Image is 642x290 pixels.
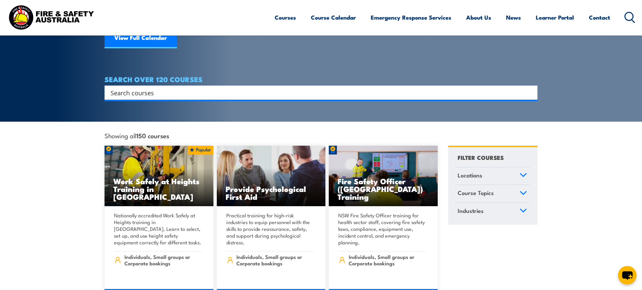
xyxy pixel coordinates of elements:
[113,177,205,200] h3: Work Safely at Heights Training in [GEOGRAPHIC_DATA]
[236,253,314,266] span: Individuals, Small groups or Corporate bookings
[136,131,169,140] strong: 150 courses
[371,8,451,26] a: Emergency Response Services
[329,146,438,207] a: Fire Safety Officer ([GEOGRAPHIC_DATA]) Training
[275,8,296,26] a: Courses
[226,212,314,246] p: Practical training for high-risk industries to equip personnel with the skills to provide reassur...
[124,253,202,266] span: Individuals, Small groups or Corporate bookings
[114,212,202,246] p: Nationally accredited Work Safely at Heights training in [GEOGRAPHIC_DATA]. Learn to select, set ...
[105,132,169,139] span: Showing all
[105,28,177,48] a: View Full Calendar
[455,185,530,202] a: Course Topics
[349,253,426,266] span: Individuals, Small groups or Corporate bookings
[526,88,535,97] button: Search magnifier button
[329,146,438,207] img: Fire Safety Advisor
[589,8,610,26] a: Contact
[338,212,426,246] p: NSW Fire Safety Officer training for health sector staff, covering fire safety laws, compliance, ...
[458,153,504,162] h4: FILTER COURSES
[536,8,574,26] a: Learner Portal
[105,146,213,207] a: Work Safely at Heights Training in [GEOGRAPHIC_DATA]
[105,146,213,207] img: Work Safely at Heights Training (1)
[458,206,484,215] span: Industries
[111,88,523,98] input: Search input
[458,171,482,180] span: Locations
[506,8,521,26] a: News
[217,146,326,207] img: Mental Health First Aid Training Course from Fire & Safety Australia
[112,88,524,97] form: Search form
[226,185,317,200] h3: Provide Psychological First Aid
[455,167,530,185] a: Locations
[618,266,637,285] button: chat-button
[338,177,429,200] h3: Fire Safety Officer ([GEOGRAPHIC_DATA]) Training
[455,203,530,220] a: Industries
[466,8,491,26] a: About Us
[217,146,326,207] a: Provide Psychological First Aid
[105,75,537,83] h4: SEARCH OVER 120 COURSES
[458,188,494,197] span: Course Topics
[311,8,356,26] a: Course Calendar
